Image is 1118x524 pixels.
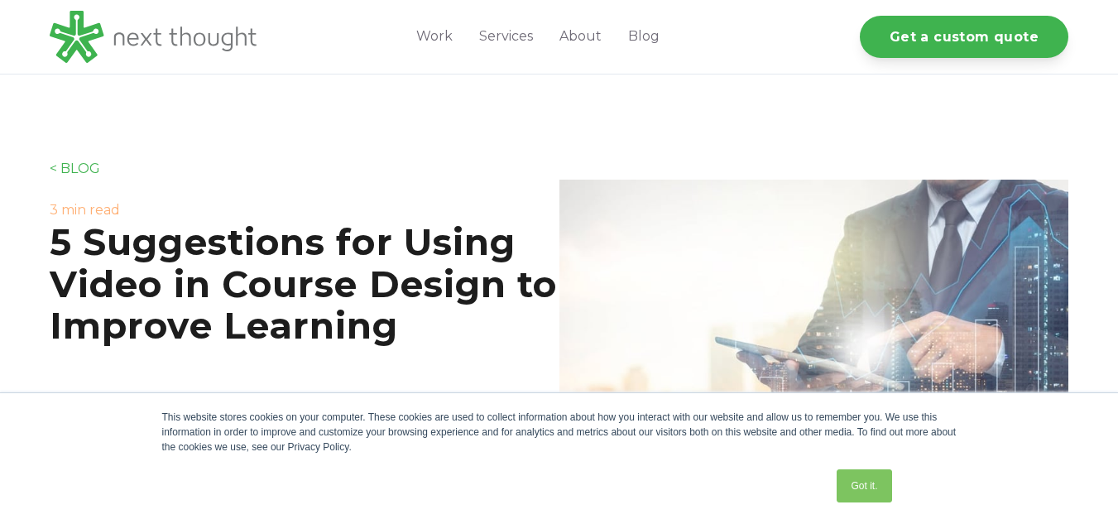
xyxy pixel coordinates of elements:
[837,469,891,502] a: Got it.
[50,221,559,347] h1: 5 Suggestions for Using Video in Course Design to Improve Learning
[50,161,100,176] a: < BLOG
[50,202,120,218] label: 3 min read
[50,11,257,63] img: LG - NextThought Logo
[162,410,957,454] div: This website stores cookies on your computer. These cookies are used to collect information about...
[860,16,1068,58] a: Get a custom quote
